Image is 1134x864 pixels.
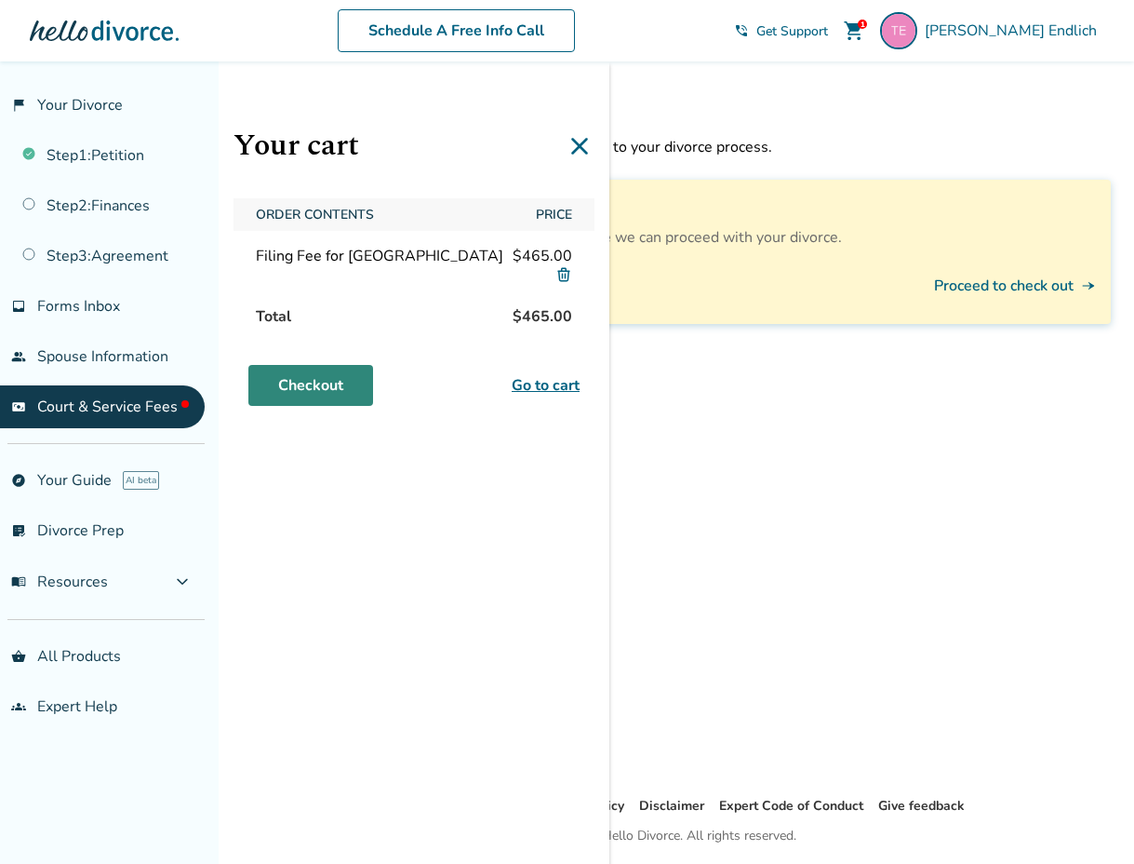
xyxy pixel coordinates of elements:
[843,20,865,42] span: shopping_cart
[1081,278,1096,293] span: line_end_arrow_notch
[540,797,624,815] a: Privacy Policy
[555,266,572,283] img: Delete
[11,98,26,113] span: flag_2
[512,374,580,397] a: Go to cart
[248,298,299,335] span: Total
[1041,775,1134,864] iframe: Chat Widget
[858,20,867,29] div: 1
[11,699,26,714] span: groups
[37,296,120,317] span: Forms Inbox
[247,91,1111,137] h1: Court Fees
[528,198,580,231] span: Price
[719,797,863,815] a: Expert Code of Conduct
[233,123,594,169] h1: Your cart
[11,523,26,538] span: list_alt_check
[11,299,26,314] span: inbox
[11,399,26,414] span: universal_currency_alt
[248,198,521,231] span: Order Contents
[171,571,193,593] span: expand_more
[734,22,828,40] a: phone_in_talkGet Support
[639,795,704,817] li: Disclaimer
[734,23,749,38] span: phone_in_talk
[11,572,108,592] span: Resources
[11,473,26,488] span: explore
[925,20,1104,41] span: [PERSON_NAME] Endlich
[292,227,1096,248] p: You will need to pay this fee to the court before we can proceed with your divorce.
[11,349,26,364] span: people
[880,12,917,49] img: todd.endlich@gmail.com
[37,397,189,417] span: Court & Service Fees
[11,649,26,664] span: shopping_basket
[123,471,159,490] span: AI beta
[505,298,580,335] span: $465.00
[562,825,796,847] div: © 2025 Hello Divorce. All rights reserved.
[338,9,575,52] a: Schedule A Free Info Call
[11,574,26,589] span: menu_book
[934,263,1096,309] button: Proceed to check outline_end_arrow_notch
[756,22,828,40] span: Get Support
[247,137,1111,157] p: Here you can find information about court fees related to your divorce process.
[248,365,373,406] a: Checkout
[513,246,572,266] span: $465.00
[256,246,503,266] span: Filing Fee for [GEOGRAPHIC_DATA]
[292,195,1096,220] h3: Filing Fee for [GEOGRAPHIC_DATA]
[878,795,965,817] li: Give feedback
